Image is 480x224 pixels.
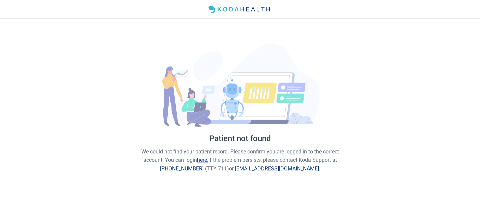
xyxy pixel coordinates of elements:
img: Error [160,44,320,127]
a: here. [197,157,208,163]
h1: Patient not found [140,132,340,145]
span: We could not find your patient record. Please confirm you are logged in to the correct account. Y... [141,148,339,171]
img: Koda Health [206,4,274,15]
a: [PHONE_NUMBER] [160,165,204,172]
a: [EMAIL_ADDRESS][DOMAIN_NAME] [235,165,319,172]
